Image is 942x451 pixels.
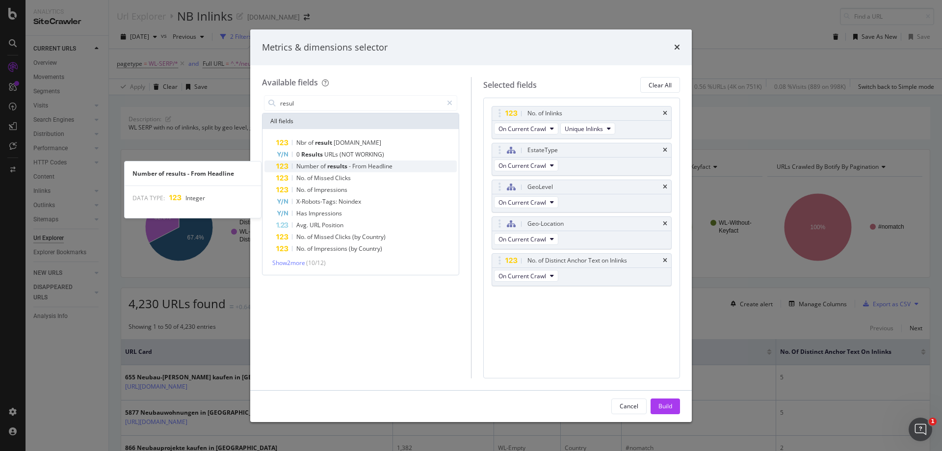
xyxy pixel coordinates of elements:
div: Selected fields [483,80,537,91]
button: Clear All [640,77,680,93]
span: No. [296,233,307,241]
span: Number [296,162,320,170]
span: Missed [314,174,335,182]
button: On Current Crawl [494,123,558,134]
span: ( 10 / 12 ) [306,259,326,267]
span: Country) [359,244,382,253]
button: On Current Crawl [494,233,558,245]
span: Headline [368,162,392,170]
span: [DOMAIN_NAME] [334,138,381,147]
span: Impressions [314,186,347,194]
span: Impressions [314,244,349,253]
div: Metrics & dimensions selector [262,41,388,54]
span: results [327,162,349,170]
iframe: Intercom live chat [909,418,932,441]
span: Unique Inlinks [565,125,603,133]
span: Nbr [296,138,308,147]
button: On Current Crawl [494,159,558,171]
span: 0 [296,150,301,159]
div: Cancel [620,402,638,410]
span: Clicks [335,174,351,182]
button: Build [651,398,680,414]
span: Noindex [339,197,361,206]
span: of [320,162,327,170]
div: Geo-Location [527,219,564,229]
span: (by [352,233,362,241]
span: URL [310,221,322,229]
span: (by [349,244,359,253]
span: result [315,138,334,147]
div: GeoLeveltimesOn Current Crawl [492,180,672,212]
span: No. [296,186,307,194]
div: EstateTypetimesOn Current Crawl [492,143,672,176]
span: Results [301,150,324,159]
div: No. of InlinkstimesOn Current CrawlUnique Inlinks [492,106,672,139]
div: Geo-LocationtimesOn Current Crawl [492,216,672,249]
div: No. of Distinct Anchor Text on InlinkstimesOn Current Crawl [492,253,672,286]
span: of [307,244,314,253]
span: From [352,162,368,170]
span: Avg. [296,221,310,229]
span: Missed [314,233,335,241]
span: No. [296,244,307,253]
span: On Current Crawl [498,161,546,170]
span: On Current Crawl [498,235,546,243]
div: modal [250,29,692,422]
button: On Current Crawl [494,196,558,208]
span: of [307,186,314,194]
span: of [307,174,314,182]
span: No. [296,174,307,182]
span: On Current Crawl [498,272,546,280]
span: URLs [324,150,340,159]
span: (NOT [340,150,355,159]
span: X-Robots-Tags: [296,197,339,206]
span: Show 2 more [272,259,305,267]
button: On Current Crawl [494,270,558,282]
span: WORKING) [355,150,384,159]
div: times [663,258,667,264]
div: times [663,184,667,190]
span: of [307,233,314,241]
input: Search by field name [279,96,443,110]
button: Unique Inlinks [560,123,615,134]
div: times [674,41,680,54]
div: EstateType [527,145,558,155]
span: Has [296,209,309,217]
span: Position [322,221,343,229]
div: No. of Distinct Anchor Text on Inlinks [527,256,627,265]
button: Cancel [611,398,647,414]
span: - [349,162,352,170]
span: Impressions [309,209,342,217]
div: Clear All [649,81,672,89]
div: All fields [262,113,459,129]
span: Country) [362,233,386,241]
div: times [663,221,667,227]
div: No. of Inlinks [527,108,562,118]
div: times [663,147,667,153]
span: On Current Crawl [498,125,546,133]
span: On Current Crawl [498,198,546,207]
div: Build [658,402,672,410]
div: Number of results - From Headline [125,169,261,178]
span: of [308,138,315,147]
span: 1 [929,418,937,425]
div: Available fields [262,77,318,88]
span: Clicks [335,233,352,241]
div: times [663,110,667,116]
div: GeoLevel [527,182,553,192]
